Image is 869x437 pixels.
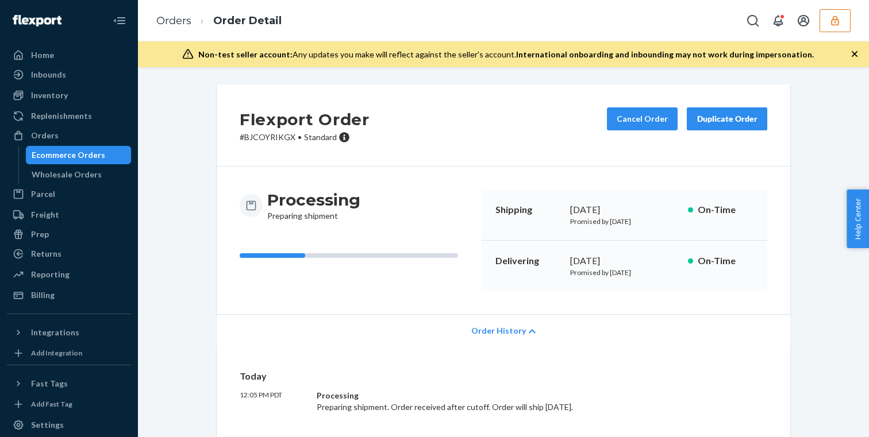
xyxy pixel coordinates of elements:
div: Orders [31,130,59,141]
a: Returns [7,245,131,263]
div: Settings [31,419,64,431]
a: Inventory [7,86,131,105]
div: Wholesale Orders [32,169,102,180]
a: Reporting [7,265,131,284]
div: Preparing shipment [267,190,360,222]
a: Ecommerce Orders [26,146,132,164]
div: Add Fast Tag [31,399,72,409]
a: Billing [7,286,131,304]
div: Any updates you make will reflect against the seller's account. [198,49,814,60]
button: Cancel Order [607,107,678,130]
h2: Flexport Order [240,107,370,132]
div: Reporting [31,269,70,280]
div: Ecommerce Orders [32,149,105,161]
a: Wholesale Orders [26,165,132,184]
div: Processing [317,390,656,401]
a: Freight [7,206,131,224]
button: Close Navigation [108,9,131,32]
div: Add Integration [31,348,82,358]
div: Duplicate Order [697,113,758,125]
div: Prep [31,229,49,240]
a: Order Detail [213,14,282,27]
button: Duplicate Order [687,107,767,130]
div: [DATE] [570,254,679,268]
div: [DATE] [570,203,679,216]
div: Replenishments [31,110,92,122]
p: Promised by [DATE] [570,216,679,226]
span: Non-test seller account: [198,49,293,59]
img: Flexport logo [13,15,61,26]
div: Returns [31,248,61,260]
p: Promised by [DATE] [570,268,679,277]
p: 12:05 PM PDT [240,390,307,413]
a: Orders [156,14,191,27]
button: Open Search Box [741,9,764,32]
span: Standard [304,132,337,142]
p: Shipping [495,203,561,216]
a: Inbounds [7,65,131,84]
span: International onboarding and inbounding may not work during impersonation. [516,49,814,59]
button: Fast Tags [7,374,131,393]
a: Home [7,46,131,64]
button: Open notifications [767,9,790,32]
a: Prep [7,225,131,243]
button: Integrations [7,323,131,342]
p: # BJCOYRIKGX [240,132,370,143]
a: Settings [7,416,131,434]
p: Delivering [495,254,561,268]
span: Order History [471,325,526,337]
div: Inventory [31,90,68,101]
span: • [298,132,302,142]
div: Home [31,49,54,61]
a: Add Fast Tag [7,397,131,411]
button: Help Center [847,190,869,248]
div: Inbounds [31,69,66,80]
div: Freight [31,209,59,221]
a: Add Integration [7,346,131,360]
iframe: Opens a widget where you can chat to one of our agents [794,403,858,431]
p: On-Time [698,254,753,268]
a: Replenishments [7,107,131,125]
div: Fast Tags [31,378,68,389]
div: Billing [31,289,55,301]
h3: Processing [267,190,360,210]
p: On-Time [698,203,753,216]
div: Integrations [31,327,79,338]
div: Preparing shipment. Order received after cutoff. Order will ship [DATE]. [317,390,656,413]
p: Today [240,370,767,383]
a: Parcel [7,185,131,203]
a: Orders [7,126,131,145]
div: Parcel [31,188,55,200]
ol: breadcrumbs [147,4,291,38]
button: Open account menu [792,9,815,32]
